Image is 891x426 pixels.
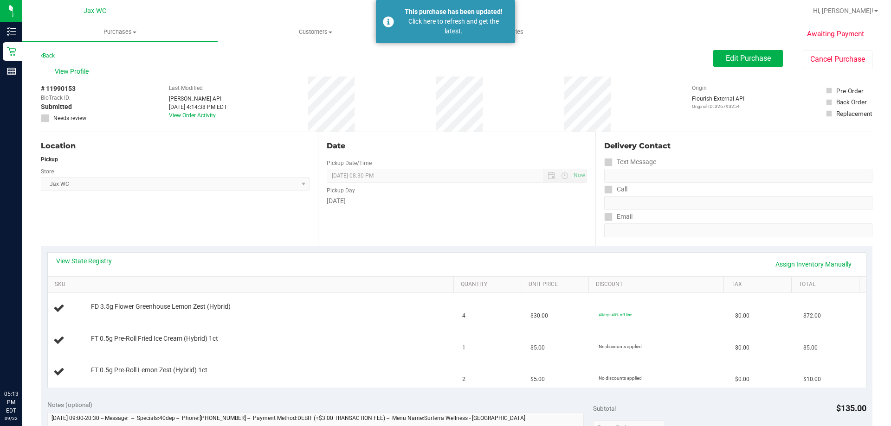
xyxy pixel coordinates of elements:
[803,375,821,384] span: $10.00
[327,140,587,152] div: Date
[530,343,545,352] span: $5.00
[769,256,858,272] a: Assign Inventory Manually
[604,155,656,169] label: Text Message
[41,94,71,102] span: BioTrack ID:
[41,140,310,152] div: Location
[55,67,92,76] span: View Profile
[91,334,218,343] span: FT 0.5g Pre-Roll Fried Ice Cream (Hybrid) 1ct
[807,29,864,39] span: Awaiting Payment
[803,51,872,68] button: Cancel Purchase
[169,84,203,92] label: Last Modified
[91,302,231,311] span: FD 3.5g Flower Greenhouse Lemon Zest (Hybrid)
[726,54,771,63] span: Edit Purchase
[462,343,465,352] span: 1
[53,114,86,122] span: Needs review
[56,256,112,266] a: View State Registry
[399,7,508,17] div: This purchase has been updated!
[41,52,55,59] a: Back
[55,281,450,288] a: SKU
[731,281,788,288] a: Tax
[399,17,508,36] div: Click here to refresh and get the latest.
[836,109,872,118] div: Replacement
[604,169,872,183] input: Format: (999) 999-9999
[803,312,821,320] span: $72.00
[4,415,18,422] p: 09/22
[599,375,642,381] span: No discounts applied
[91,366,207,375] span: FT 0.5g Pre-Roll Lemon Zest (Hybrid) 1ct
[735,343,749,352] span: $0.00
[813,7,873,14] span: Hi, [PERSON_NAME]!
[327,159,372,167] label: Pickup Date/Time
[7,27,16,36] inline-svg: Inventory
[327,186,355,195] label: Pickup Day
[462,375,465,384] span: 2
[599,344,642,349] span: No discounts applied
[47,401,92,408] span: Notes (optional)
[84,7,106,15] span: Jax WC
[735,375,749,384] span: $0.00
[169,103,227,111] div: [DATE] 4:14:38 PM EDT
[73,94,74,102] span: -
[41,102,72,112] span: Submitted
[41,167,54,176] label: Store
[530,312,548,320] span: $30.00
[530,375,545,384] span: $5.00
[22,28,218,36] span: Purchases
[836,403,866,413] span: $135.00
[692,103,744,110] p: Original ID: 326793254
[836,97,867,107] div: Back Order
[599,312,632,317] span: 40dep: 40% off line
[41,84,76,94] span: # 11990153
[803,343,818,352] span: $5.00
[7,47,16,56] inline-svg: Retail
[529,281,585,288] a: Unit Price
[604,210,633,223] label: Email
[169,112,216,119] a: View Order Activity
[604,183,627,196] label: Call
[461,281,517,288] a: Quantity
[41,156,58,163] strong: Pickup
[596,281,720,288] a: Discount
[692,84,707,92] label: Origin
[9,352,37,380] iframe: Resource center
[218,28,413,36] span: Customers
[604,196,872,210] input: Format: (999) 999-9999
[7,67,16,76] inline-svg: Reports
[327,196,587,206] div: [DATE]
[713,50,783,67] button: Edit Purchase
[169,95,227,103] div: [PERSON_NAME] API
[836,86,864,95] div: Pre-Order
[22,22,218,42] a: Purchases
[799,281,855,288] a: Total
[462,312,465,320] span: 4
[593,405,616,412] span: Subtotal
[692,95,744,110] div: Flourish External API
[735,312,749,320] span: $0.00
[4,390,18,415] p: 05:13 PM EDT
[604,140,872,152] div: Delivery Contact
[218,22,413,42] a: Customers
